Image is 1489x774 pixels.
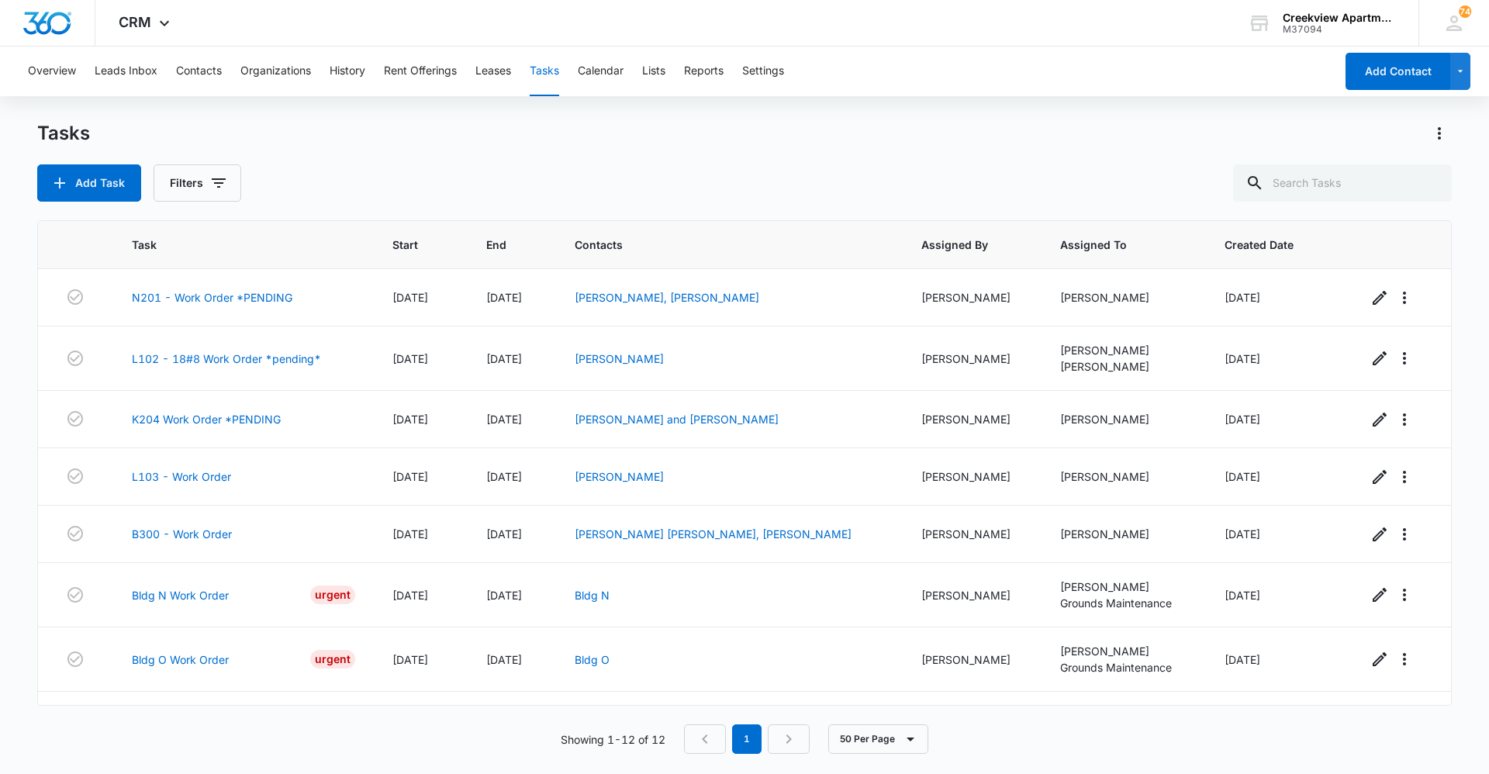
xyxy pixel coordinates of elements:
div: [PERSON_NAME] [1060,411,1187,427]
span: [DATE] [486,470,522,483]
a: L102 - 18#8 Work Order *pending* [132,351,321,367]
span: [DATE] [1225,653,1260,666]
button: Overview [28,47,76,96]
a: [PERSON_NAME], [PERSON_NAME] [575,291,759,304]
div: [PERSON_NAME] [1060,358,1187,375]
button: Contacts [176,47,222,96]
a: Bldg O Work Order [132,651,229,668]
span: [DATE] [486,527,522,541]
button: Filters [154,164,241,202]
div: [PERSON_NAME] [1060,526,1187,542]
button: Calendar [578,47,624,96]
div: [PERSON_NAME] [1060,579,1187,595]
button: Actions [1427,121,1452,146]
button: Lists [642,47,665,96]
span: [DATE] [392,291,428,304]
a: K204 Work Order *PENDING [132,411,281,427]
span: [DATE] [486,352,522,365]
span: [DATE] [486,413,522,426]
input: Search Tasks [1233,164,1452,202]
span: [DATE] [392,653,428,666]
button: Add Contact [1346,53,1450,90]
button: Leads Inbox [95,47,157,96]
div: Grounds Maintenance [1060,659,1187,676]
a: Bldg N Work Order [132,587,229,603]
div: account name [1283,12,1396,24]
span: [DATE] [1225,413,1260,426]
div: [PERSON_NAME] [921,526,1024,542]
div: [PERSON_NAME] [1060,643,1187,659]
span: [DATE] [1225,291,1260,304]
span: [DATE] [392,352,428,365]
button: Add Task [37,164,141,202]
span: [DATE] [486,589,522,602]
span: [DATE] [392,527,428,541]
button: Settings [742,47,784,96]
button: Leases [475,47,511,96]
a: N201 - Work Order *PENDING [132,289,292,306]
span: Start [392,237,427,253]
div: Grounds Maintenance [1060,595,1187,611]
a: [PERSON_NAME] and [PERSON_NAME] [575,413,779,426]
a: [PERSON_NAME] [PERSON_NAME], [PERSON_NAME] [575,527,852,541]
div: [PERSON_NAME] [921,411,1024,427]
span: [DATE] [1225,352,1260,365]
span: [DATE] [1225,470,1260,483]
div: [PERSON_NAME] [921,289,1024,306]
a: Bldg N [575,589,610,602]
span: [DATE] [1225,589,1260,602]
nav: Pagination [684,724,810,754]
a: [PERSON_NAME] [575,470,664,483]
button: Tasks [530,47,559,96]
div: [PERSON_NAME] [921,587,1024,603]
div: [PERSON_NAME] [1060,468,1187,485]
span: [DATE] [392,470,428,483]
div: notifications count [1459,5,1471,18]
span: [DATE] [486,653,522,666]
span: Contacts [575,237,862,253]
p: Showing 1-12 of 12 [561,731,665,748]
a: B300 - Work Order [132,526,232,542]
a: L103 - Work Order [132,468,231,485]
div: Urgent [310,650,355,669]
span: CRM [119,14,151,30]
span: [DATE] [486,291,522,304]
span: 74 [1459,5,1471,18]
div: [PERSON_NAME] [1060,342,1187,358]
button: Reports [684,47,724,96]
div: [PERSON_NAME] [921,351,1024,367]
button: Organizations [240,47,311,96]
span: Assigned By [921,237,1001,253]
div: account id [1283,24,1396,35]
button: 50 Per Page [828,724,928,754]
button: History [330,47,365,96]
h1: Tasks [37,122,90,145]
button: Rent Offerings [384,47,457,96]
span: End [486,237,515,253]
a: [PERSON_NAME] [575,352,664,365]
div: [PERSON_NAME] [921,468,1024,485]
span: Task [132,237,332,253]
span: [DATE] [392,589,428,602]
em: 1 [732,724,762,754]
div: Urgent [310,586,355,604]
span: Created Date [1225,237,1307,253]
span: [DATE] [392,413,428,426]
div: [PERSON_NAME] [1060,289,1187,306]
span: [DATE] [1225,527,1260,541]
span: Assigned To [1060,237,1165,253]
div: [PERSON_NAME] [921,651,1024,668]
a: Bldg O [575,653,610,666]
